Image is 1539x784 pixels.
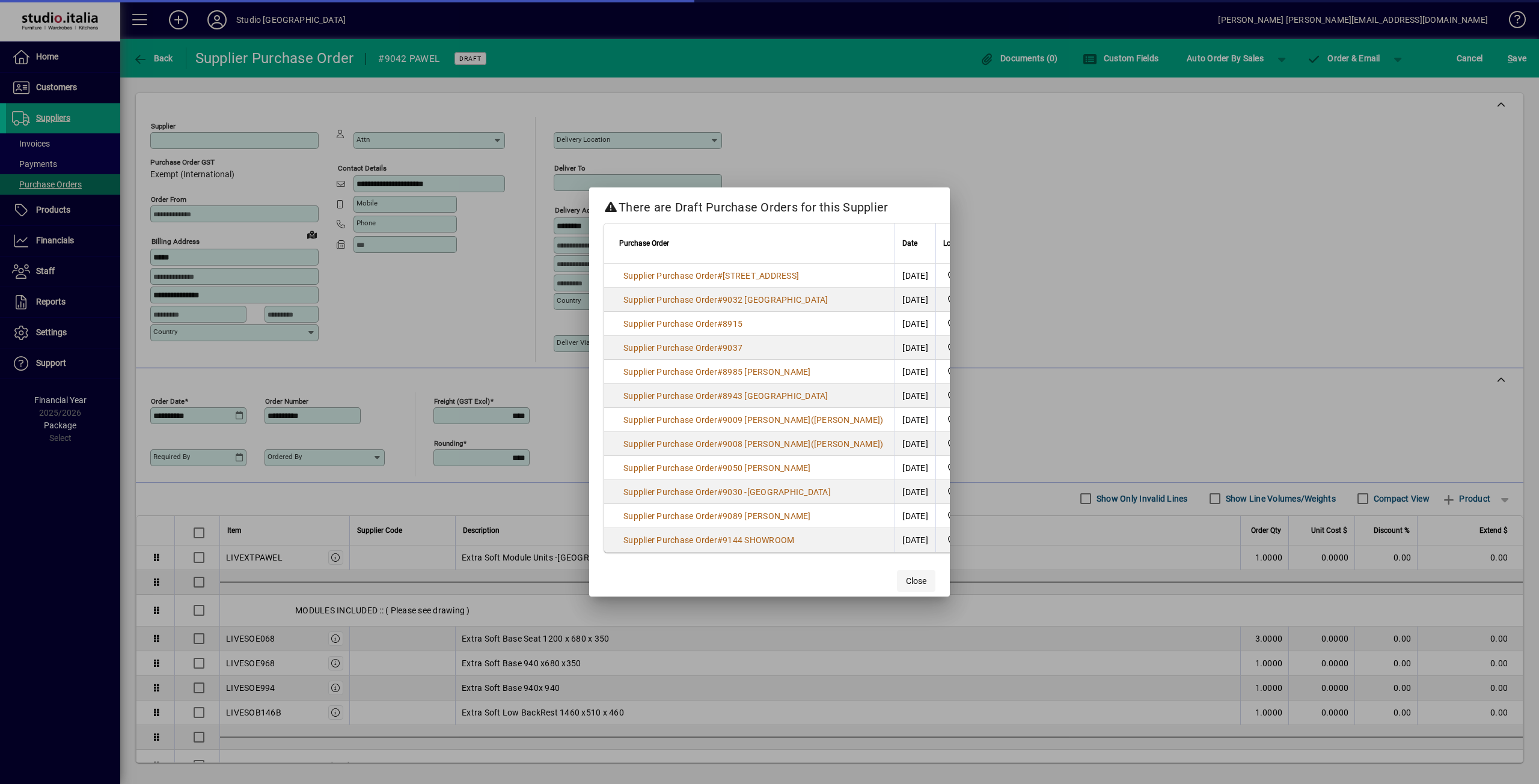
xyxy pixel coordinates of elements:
a: Supplier Purchase Order#9009 [PERSON_NAME]([PERSON_NAME]) [619,413,887,427]
span: Supplier Purchase Order [623,343,717,353]
span: Close [906,575,926,588]
a: Supplier Purchase Order#[STREET_ADDRESS] [619,269,803,282]
a: Supplier Purchase Order#9144 SHOWROOM [619,533,798,547]
a: Supplier Purchase Order#8943 [GEOGRAPHIC_DATA] [619,389,833,403]
td: [DATE] [895,480,935,504]
span: Nugent Street [943,389,971,403]
span: Nugent Street [943,509,971,523]
span: Supplier Purchase Order [623,439,717,449]
span: Nugent Street [943,293,971,306]
a: Supplier Purchase Order#9050 [PERSON_NAME] [619,461,815,475]
span: Supplier Purchase Order [623,295,717,305]
span: # [717,511,723,521]
span: Supplier Purchase Order [623,391,717,401]
span: 9144 SHOWROOM [723,535,794,545]
span: Location [943,237,971,250]
span: Nugent Street [943,317,971,330]
a: Supplier Purchase Order#9008 [PERSON_NAME]([PERSON_NAME]) [619,437,887,451]
span: Nugent Street [943,437,971,451]
span: Purchase Order [619,237,669,250]
span: Nugent Street [943,461,971,475]
span: 9037 [723,343,742,353]
span: Supplier Purchase Order [623,415,717,425]
span: Supplier Purchase Order [623,535,717,545]
span: # [717,391,723,401]
td: [DATE] [895,432,935,456]
span: # [717,271,723,281]
span: # [717,535,723,545]
span: Nugent Street [943,485,971,499]
span: 9009 [PERSON_NAME]([PERSON_NAME]) [723,415,883,425]
span: # [717,487,723,497]
td: [DATE] [895,528,935,552]
span: 9089 [PERSON_NAME] [723,511,811,521]
td: [DATE] [895,456,935,480]
span: Supplier Purchase Order [623,367,717,377]
span: 9030 -[GEOGRAPHIC_DATA] [723,487,831,497]
span: # [717,319,723,329]
span: 9032 [GEOGRAPHIC_DATA] [723,295,828,305]
span: Supplier Purchase Order [623,271,717,281]
span: 9008 [PERSON_NAME]([PERSON_NAME]) [723,439,883,449]
td: [DATE] [895,264,935,288]
span: Supplier Purchase Order [623,463,717,473]
span: # [717,463,723,473]
span: # [717,415,723,425]
td: [DATE] [895,384,935,408]
span: Supplier Purchase Order [623,511,717,521]
span: # [717,439,723,449]
button: Close [897,570,935,592]
span: Nugent Street [943,365,971,378]
td: [DATE] [895,336,935,360]
td: [DATE] [895,288,935,312]
a: Supplier Purchase Order#8915 [619,317,747,330]
span: Nugent Street [943,269,971,282]
td: [DATE] [895,408,935,432]
span: # [717,295,723,305]
td: [DATE] [895,504,935,528]
span: # [717,343,723,353]
td: [DATE] [895,312,935,336]
span: Supplier Purchase Order [623,319,717,329]
span: 9050 [PERSON_NAME] [723,463,811,473]
span: # [717,367,723,377]
span: Nugent Street [943,341,971,354]
td: [DATE] [895,360,935,384]
a: Supplier Purchase Order#8985 [PERSON_NAME] [619,365,815,378]
span: 8985 [PERSON_NAME] [723,367,811,377]
a: Supplier Purchase Order#9032 [GEOGRAPHIC_DATA] [619,293,833,306]
span: 8943 [GEOGRAPHIC_DATA] [723,391,828,401]
span: Supplier Purchase Order [623,487,717,497]
span: Nugent Street [943,533,971,547]
span: Nugent Street [943,413,971,427]
a: Supplier Purchase Order#9089 [PERSON_NAME] [619,509,815,523]
a: Supplier Purchase Order#9030 -[GEOGRAPHIC_DATA] [619,485,835,499]
h2: There are Draft Purchase Orders for this Supplier [589,187,950,222]
a: Supplier Purchase Order#9037 [619,341,747,354]
span: [STREET_ADDRESS] [723,271,799,281]
span: Date [902,237,917,250]
span: 8915 [723,319,742,329]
